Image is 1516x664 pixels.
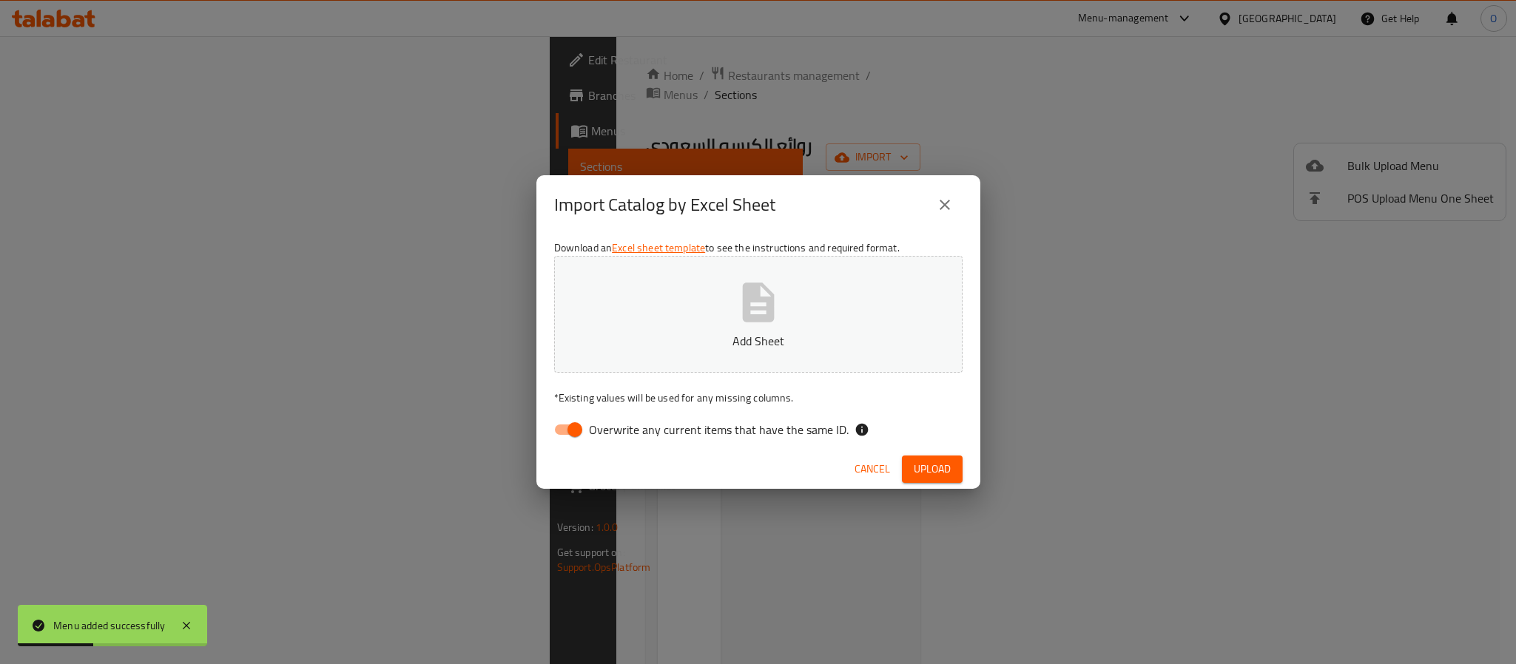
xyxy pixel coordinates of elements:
[612,238,705,257] a: Excel sheet template
[53,617,166,634] div: Menu added successfully
[554,390,963,405] p: Existing values will be used for any missing columns.
[855,460,890,478] span: Cancel
[914,460,951,478] span: Upload
[927,187,963,223] button: close
[554,193,775,217] h2: Import Catalog by Excel Sheet
[554,256,963,373] button: Add Sheet
[589,421,849,438] span: Overwrite any current items that have the same ID.
[855,422,869,437] svg: If the overwrite option isn't selected, then the items that match an existing ID will be ignored ...
[902,455,963,483] button: Upload
[536,234,980,449] div: Download an to see the instructions and required format.
[849,455,896,483] button: Cancel
[577,332,940,350] p: Add Sheet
